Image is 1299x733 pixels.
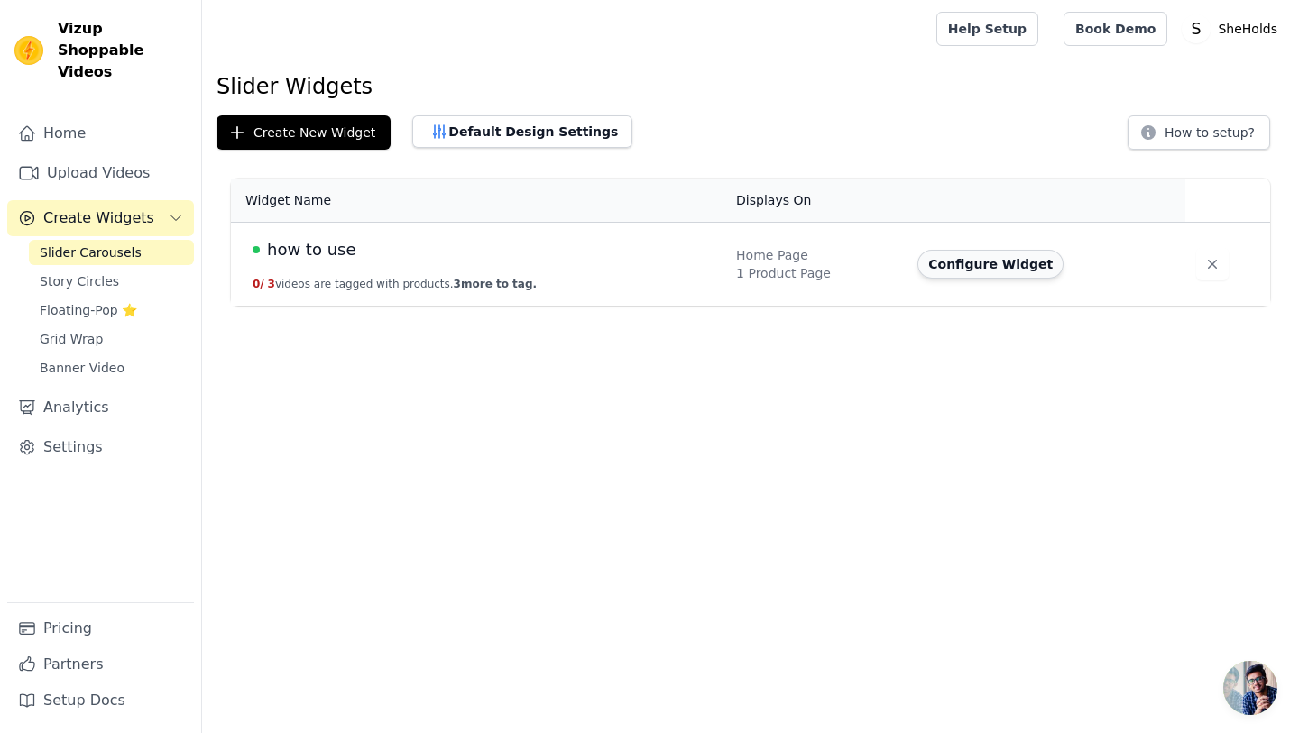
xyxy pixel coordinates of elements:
[40,272,119,290] span: Story Circles
[1223,661,1277,715] div: Open chat
[1128,115,1270,150] button: How to setup?
[725,179,907,223] th: Displays On
[29,355,194,380] a: Banner Video
[7,200,194,236] button: Create Widgets
[936,12,1038,46] a: Help Setup
[917,250,1064,279] button: Configure Widget
[7,683,194,719] a: Setup Docs
[40,330,103,348] span: Grid Wrap
[268,278,275,290] span: 3
[1196,248,1229,280] button: Delete widget
[1182,13,1285,45] button: S SheHolds
[1192,20,1202,38] text: S
[29,240,194,265] a: Slider Carousels
[454,278,537,290] span: 3 more to tag.
[40,243,142,261] span: Slider Carousels
[736,246,896,264] div: Home Page
[1064,12,1167,46] a: Book Demo
[253,246,260,253] span: Live Published
[7,646,194,683] a: Partners
[7,610,194,646] a: Pricing
[58,18,187,83] span: Vizup Shoppable Videos
[29,298,194,323] a: Floating-Pop ⭐
[1211,13,1285,45] p: SheHolds
[253,277,537,291] button: 0/ 3videos are tagged with products.3more to tag.
[43,207,154,229] span: Create Widgets
[40,301,137,319] span: Floating-Pop ⭐
[216,72,1285,101] h1: Slider Widgets
[231,179,725,223] th: Widget Name
[7,115,194,151] a: Home
[253,278,264,290] span: 0 /
[1128,128,1270,145] a: How to setup?
[736,264,896,282] div: 1 Product Page
[29,326,194,352] a: Grid Wrap
[7,429,194,465] a: Settings
[267,237,356,262] span: how to use
[14,36,43,65] img: Vizup
[412,115,632,148] button: Default Design Settings
[29,269,194,294] a: Story Circles
[216,115,391,150] button: Create New Widget
[7,155,194,191] a: Upload Videos
[40,359,124,377] span: Banner Video
[7,389,194,426] a: Analytics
